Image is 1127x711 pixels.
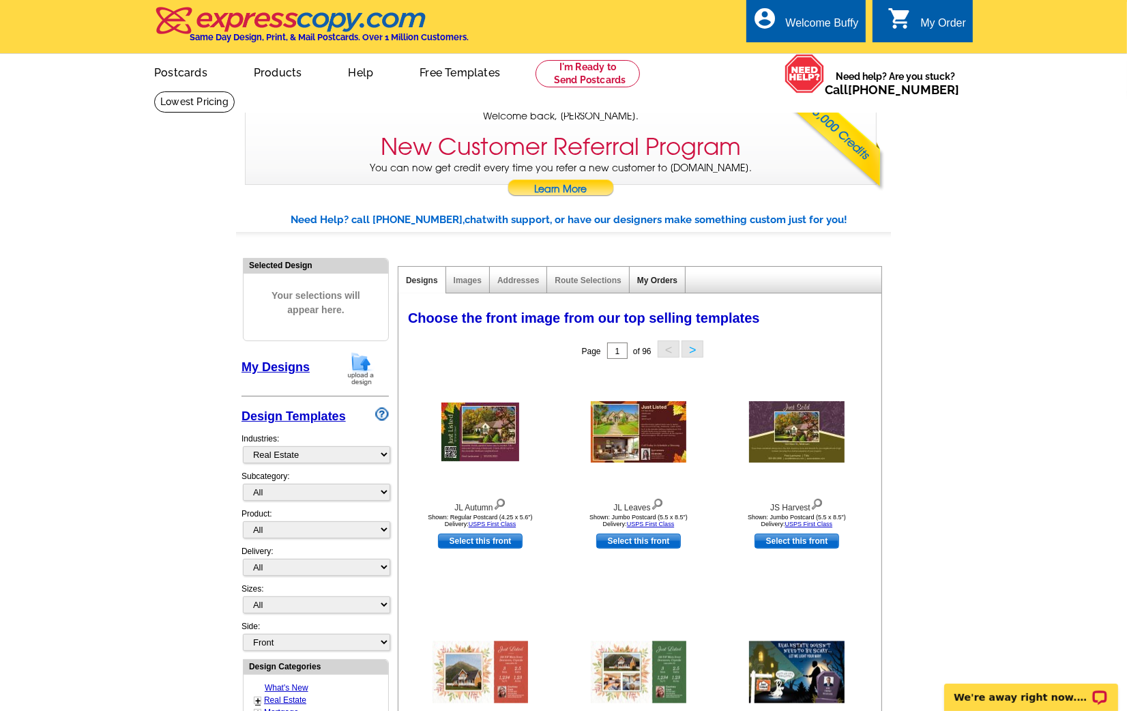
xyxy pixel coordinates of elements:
[582,347,601,356] span: Page
[244,660,388,673] div: Design Categories
[920,17,966,36] div: My Order
[507,179,615,200] a: Learn More
[563,514,714,527] div: Shown: Jumbo Postcard (5.5 x 8.5") Delivery:
[469,521,516,527] a: USPS First Class
[244,259,388,272] div: Selected Design
[563,495,714,514] div: JL Leaves
[633,347,652,356] span: of 96
[591,641,686,703] img: Three Pic Fall
[465,214,486,226] span: chat
[825,83,959,97] span: Call
[241,470,389,508] div: Subcategory:
[241,620,389,652] div: Side:
[408,310,760,325] span: Choose the front image from our top selling templates
[786,17,859,36] div: Welcome Buffy
[241,360,310,374] a: My Designs
[682,340,703,358] button: >
[291,212,891,228] div: Need Help? call [PHONE_NUMBER], with support, or have our designers make something custom just fo...
[755,534,839,549] a: use this design
[497,276,539,285] a: Addresses
[785,521,833,527] a: USPS First Class
[848,83,959,97] a: [PHONE_NUMBER]
[375,407,389,421] img: design-wizard-help-icon.png
[888,6,912,31] i: shopping_cart
[810,495,823,510] img: view design details
[264,695,306,705] a: Real Estate
[405,514,555,527] div: Shown: Regular Postcard (4.25 x 5.6") Delivery:
[651,495,664,510] img: view design details
[722,495,872,514] div: JS Harvest
[190,32,469,42] h4: Same Day Design, Print, & Mail Postcards. Over 1 Million Customers.
[637,276,677,285] a: My Orders
[232,55,324,87] a: Products
[246,161,876,200] p: You can now get credit every time you refer a new customer to [DOMAIN_NAME].
[627,521,675,527] a: USPS First Class
[596,534,681,549] a: use this design
[591,401,686,463] img: JL Leaves
[405,495,555,514] div: JL Autumn
[888,15,966,32] a: shopping_cart My Order
[381,133,741,161] h3: New Customer Referral Program
[343,351,379,386] img: upload-design
[454,276,482,285] a: Images
[265,683,308,693] a: What's New
[241,545,389,583] div: Delivery:
[241,426,389,470] div: Industries:
[825,70,966,97] span: Need help? Are you stuck?
[749,641,845,703] img: Halloween Light M
[406,276,438,285] a: Designs
[241,583,389,620] div: Sizes:
[483,109,639,124] span: Welcome back, [PERSON_NAME].
[935,668,1127,711] iframe: LiveChat chat widget
[493,495,506,510] img: view design details
[241,409,346,423] a: Design Templates
[241,508,389,545] div: Product:
[132,55,229,87] a: Postcards
[154,16,469,42] a: Same Day Design, Print, & Mail Postcards. Over 1 Million Customers.
[326,55,395,87] a: Help
[254,275,378,331] span: Your selections will appear here.
[785,54,825,93] img: help
[749,401,845,463] img: JS Harvest
[398,55,522,87] a: Free Templates
[722,514,872,527] div: Shown: Jumbo Postcard (5.5 x 8.5") Delivery:
[433,641,528,703] img: One Pic Fall
[555,276,621,285] a: Route Selections
[438,534,523,549] a: use this design
[753,6,778,31] i: account_circle
[441,403,519,461] img: JL Autumn
[255,695,261,706] a: +
[658,340,679,358] button: <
